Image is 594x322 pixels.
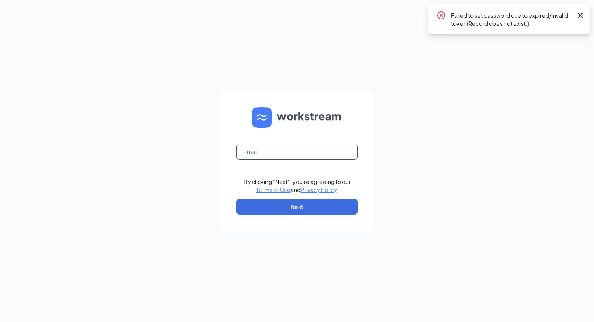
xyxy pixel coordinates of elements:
[451,10,572,27] div: Failed to set password due to expired/invalid token(Record does not exist.)
[256,186,291,193] a: Terms of Use
[436,10,446,20] svg: CrossCircle
[575,10,585,20] svg: Cross
[301,186,337,193] a: Privacy Policy
[244,178,351,194] div: By clicking "Next", you're agreeing to our and .
[252,107,342,128] img: WS logo and Workstream text
[236,199,358,215] button: Next
[236,144,358,160] input: Email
